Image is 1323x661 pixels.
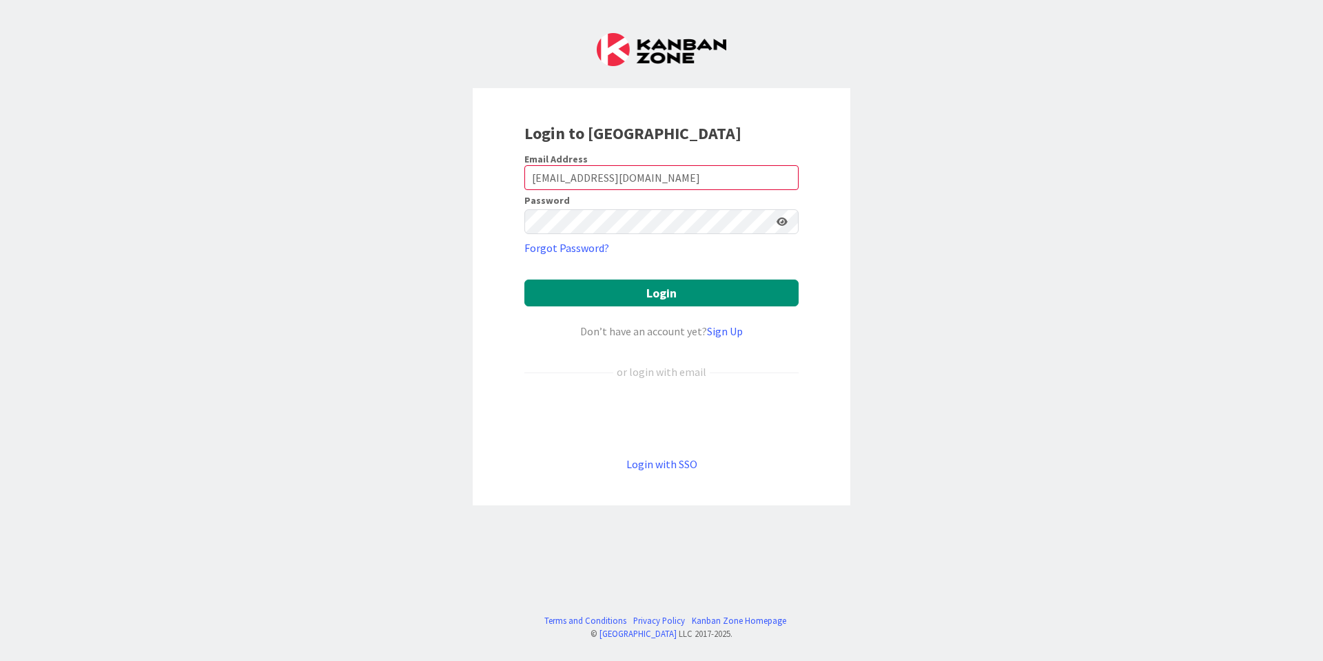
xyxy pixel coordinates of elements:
img: Kanban Zone [597,33,726,66]
a: Kanban Zone Homepage [692,614,786,627]
div: or login with email [613,364,710,380]
a: Forgot Password? [524,240,609,256]
a: Terms and Conditions [544,614,626,627]
div: © LLC 2017- 2025 . [537,627,786,640]
label: Email Address [524,153,588,165]
iframe: Sign in with Google Button [517,403,806,433]
button: Login [524,280,799,306]
b: Login to [GEOGRAPHIC_DATA] [524,123,741,144]
div: Don’t have an account yet? [524,323,799,339]
a: Login with SSO [626,457,697,471]
label: Password [524,196,570,205]
a: Sign Up [707,324,743,338]
keeper-lock: Open Keeper Popup [755,213,771,230]
a: Privacy Policy [633,614,685,627]
a: [GEOGRAPHIC_DATA] [599,628,677,639]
